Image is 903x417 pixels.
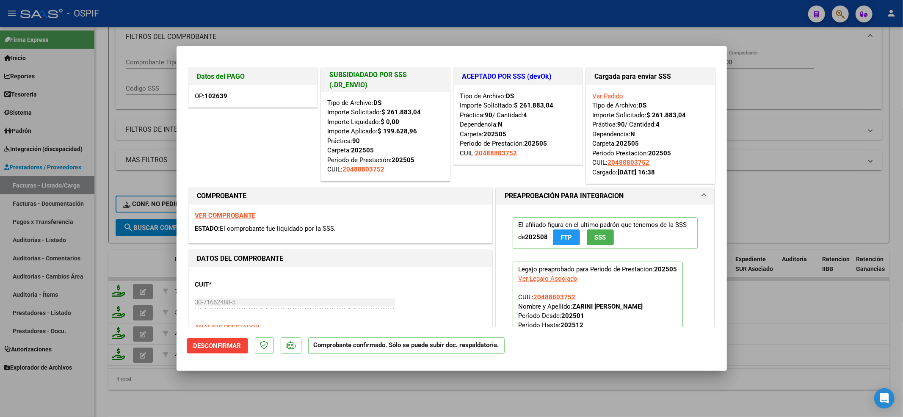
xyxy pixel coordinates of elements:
strong: DS [506,92,514,100]
p: CUIT [195,280,282,290]
strong: 90 [618,121,625,128]
strong: $ 0,00 [381,118,400,126]
h1: Cargada para enviar SSS [595,72,706,82]
span: Desconfirmar [193,342,241,350]
strong: COMPROBANTE [197,192,247,200]
strong: ZARINI [PERSON_NAME] [572,303,643,310]
button: Desconfirmar [187,338,248,353]
span: FTP [561,234,572,241]
strong: $ 261.883,04 [382,108,421,116]
div: Tipo de Archivo: Importe Solicitado: Práctica: / Cantidad: Dependencia: Carpeta: Período de Prest... [460,91,576,158]
strong: 102639 [205,92,228,100]
button: SSS [587,229,614,245]
strong: 202501 [561,312,584,320]
span: 20488803752 [475,149,517,157]
span: El comprobante fue liquidado por la SSS. [220,225,336,232]
strong: 202505 [649,149,671,157]
strong: $ 261.883,04 [514,102,554,109]
div: Open Intercom Messenger [874,388,895,409]
strong: 202512 [561,321,583,329]
button: FTP [553,229,580,245]
strong: DS [639,102,647,109]
h1: PREAPROBACIÓN PARA INTEGRACION [505,191,624,201]
strong: 202505 [484,130,507,138]
mat-expansion-panel-header: PREAPROBACIÓN PARA INTEGRACION [496,188,715,204]
strong: 4 [524,111,527,119]
strong: 90 [485,111,493,119]
span: ESTADO: [195,225,220,232]
strong: 202505 [525,140,547,147]
strong: 202505 [351,146,374,154]
h1: SUBSIDIADADO POR SSS (.DR_ENVIO) [330,70,441,90]
div: Ver Legajo Asociado [518,274,577,283]
div: Tipo de Archivo: Importe Solicitado: Importe Liquidado: Importe Aplicado: Práctica: Carpeta: Perí... [328,98,443,174]
span: 20488803752 [343,166,385,173]
strong: 202505 [616,140,639,147]
p: El afiliado figura en el ultimo padrón que tenemos de la SSS de [513,217,698,249]
strong: 4 [656,121,660,128]
strong: DS [374,99,382,107]
span: 20488803752 [533,293,575,301]
strong: DATOS DEL COMPROBANTE [197,254,284,262]
div: PREAPROBACIÓN PARA INTEGRACION [496,204,715,362]
p: Legajo preaprobado para Período de Prestación: [513,262,683,343]
a: VER COMPROBANTE [195,212,256,219]
strong: 202505 [654,265,677,273]
span: SSS [594,234,606,241]
p: Comprobante confirmado. Sólo se puede subir doc. respaldatoria. [308,337,505,354]
span: 20488803752 [608,159,650,166]
strong: N [631,130,635,138]
span: OP: [195,92,228,100]
strong: [DATE] 16:38 [618,168,655,176]
strong: 90 [353,137,360,145]
strong: 202505 [392,156,415,164]
span: CUIL: Nombre y Apellido: Período Desde: Período Hasta: Admite Dependencia: [518,293,643,338]
h1: ACEPTADO POR SSS (devOk) [462,72,574,82]
strong: 202508 [525,233,548,241]
strong: $ 199.628,96 [378,127,417,135]
a: Ver Pedido [593,92,624,100]
div: Tipo de Archivo: Importe Solicitado: Práctica: / Cantidad: Dependencia: Carpeta: Período Prestaci... [593,91,708,177]
strong: N [498,121,503,128]
h1: Datos del PAGO [197,72,309,82]
strong: $ 261.883,04 [647,111,686,119]
span: ANALISIS PRESTADOR [195,323,260,331]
